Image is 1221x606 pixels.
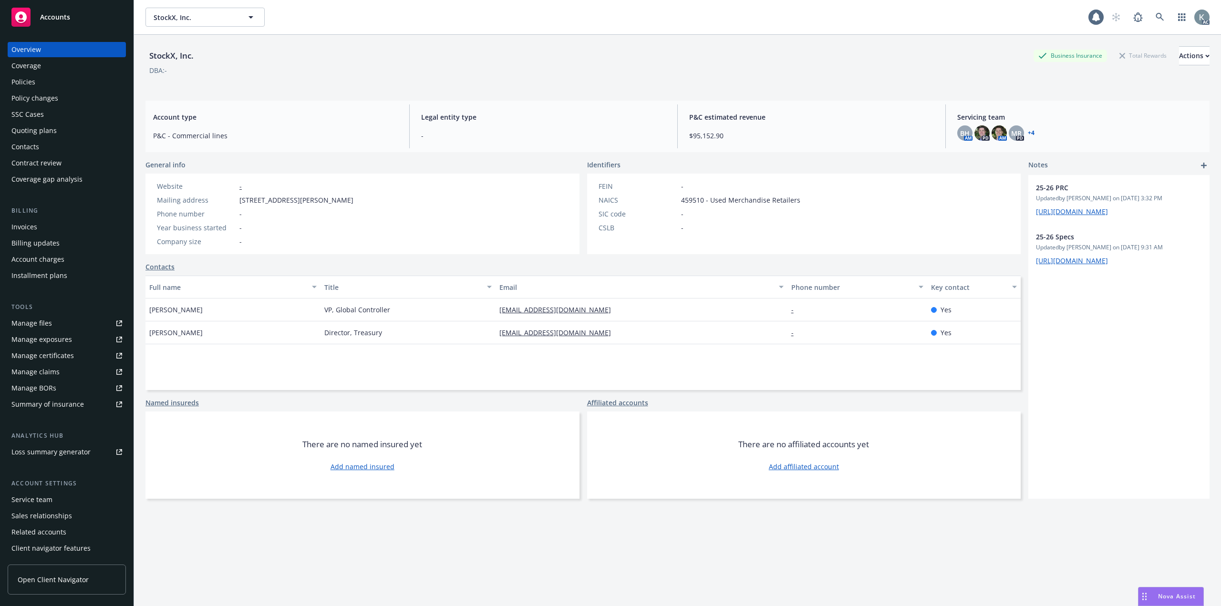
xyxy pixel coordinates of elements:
[1138,587,1204,606] button: Nova Assist
[11,397,84,412] div: Summary of insurance
[8,508,126,524] a: Sales relationships
[1150,8,1169,27] a: Search
[689,131,934,141] span: $95,152.90
[8,364,126,380] a: Manage claims
[321,276,496,298] button: Title
[239,223,242,233] span: -
[1198,160,1210,171] a: add
[8,123,126,138] a: Quoting plans
[8,479,126,488] div: Account settings
[8,91,126,106] a: Policy changes
[11,364,60,380] div: Manage claims
[681,181,683,191] span: -
[992,125,1007,141] img: photo
[157,223,236,233] div: Year business started
[8,302,126,312] div: Tools
[1036,183,1177,193] span: 25-26 PRC
[1036,232,1177,242] span: 25-26 Specs
[8,332,126,347] a: Manage exposures
[11,74,35,90] div: Policies
[11,348,74,363] div: Manage certificates
[931,282,1006,292] div: Key contact
[1179,46,1210,65] button: Actions
[11,332,72,347] div: Manage exposures
[145,276,321,298] button: Full name
[769,462,839,472] a: Add affiliated account
[1115,50,1171,62] div: Total Rewards
[8,431,126,441] div: Analytics hub
[8,252,126,267] a: Account charges
[1036,256,1108,265] a: [URL][DOMAIN_NAME]
[681,223,683,233] span: -
[331,462,394,472] a: Add named insured
[149,305,203,315] span: [PERSON_NAME]
[8,42,126,57] a: Overview
[1179,47,1210,65] div: Actions
[8,348,126,363] a: Manage certificates
[302,439,422,450] span: There are no named insured yet
[421,112,666,122] span: Legal entity type
[587,398,648,408] a: Affiliated accounts
[11,444,91,460] div: Loss summary generator
[8,58,126,73] a: Coverage
[11,172,83,187] div: Coverage gap analysis
[40,13,70,21] span: Accounts
[145,160,186,170] span: General info
[787,276,928,298] button: Phone number
[957,112,1202,122] span: Servicing team
[8,155,126,171] a: Contract review
[599,181,677,191] div: FEIN
[324,328,382,338] span: Director, Treasury
[689,112,934,122] span: P&C estimated revenue
[157,181,236,191] div: Website
[8,524,126,540] a: Related accounts
[153,131,398,141] span: P&C - Commercial lines
[157,209,236,219] div: Phone number
[8,74,126,90] a: Policies
[8,397,126,412] a: Summary of insurance
[149,282,306,292] div: Full name
[791,282,913,292] div: Phone number
[8,236,126,251] a: Billing updates
[8,380,126,396] a: Manage BORs
[599,209,677,219] div: SIC code
[421,131,666,141] span: -
[1028,160,1048,171] span: Notes
[11,252,64,267] div: Account charges
[11,236,60,251] div: Billing updates
[599,195,677,205] div: NAICS
[149,328,203,338] span: [PERSON_NAME]
[599,223,677,233] div: CSLB
[324,282,481,292] div: Title
[11,508,72,524] div: Sales relationships
[8,172,126,187] a: Coverage gap analysis
[8,268,126,283] a: Installment plans
[496,276,787,298] button: Email
[11,58,41,73] div: Coverage
[239,182,242,191] a: -
[8,4,126,31] a: Accounts
[11,268,67,283] div: Installment plans
[8,492,126,507] a: Service team
[587,160,621,170] span: Identifiers
[8,107,126,122] a: SSC Cases
[157,236,236,247] div: Company size
[153,112,398,122] span: Account type
[1034,50,1107,62] div: Business Insurance
[1036,243,1202,252] span: Updated by [PERSON_NAME] on [DATE] 9:31 AM
[154,12,236,22] span: StockX, Inc.
[1138,587,1150,606] div: Drag to move
[11,91,58,106] div: Policy changes
[8,316,126,331] a: Manage files
[1011,128,1022,138] span: MR
[1128,8,1148,27] a: Report a Bug
[738,439,869,450] span: There are no affiliated accounts yet
[8,541,126,556] a: Client navigator features
[11,524,66,540] div: Related accounts
[941,328,952,338] span: Yes
[499,282,773,292] div: Email
[1158,592,1196,600] span: Nova Assist
[11,123,57,138] div: Quoting plans
[324,305,390,315] span: VP, Global Controller
[791,328,801,337] a: -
